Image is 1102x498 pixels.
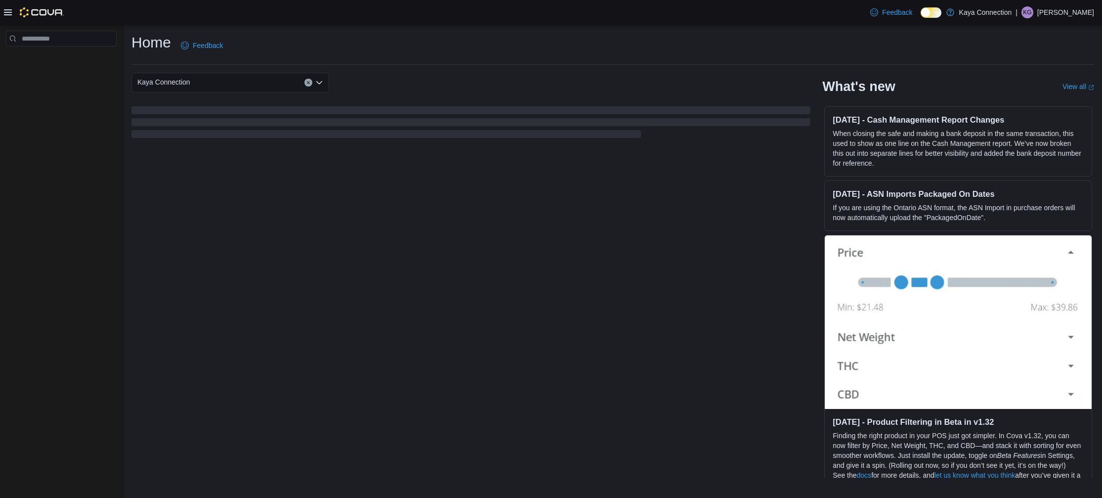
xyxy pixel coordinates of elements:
[6,48,117,72] nav: Complex example
[857,471,872,479] a: docs
[959,6,1012,18] p: Kaya Connection
[833,129,1084,168] p: When closing the safe and making a bank deposit in the same transaction, this used to show as one...
[866,2,916,22] a: Feedback
[934,471,1015,479] a: let us know what you think
[315,79,323,87] button: Open list of options
[1062,83,1094,91] a: View allExternal link
[193,41,223,50] span: Feedback
[833,115,1084,125] h3: [DATE] - Cash Management Report Changes
[833,431,1084,470] p: Finding the right product in your POS just got simpler. In Cova v1.32, you can now filter by Pric...
[1016,6,1017,18] p: |
[131,33,171,52] h1: Home
[1037,6,1094,18] p: [PERSON_NAME]
[997,452,1041,459] em: Beta Features
[833,417,1084,427] h3: [DATE] - Product Filtering in Beta in v1.32
[1088,85,1094,91] svg: External link
[131,108,810,140] span: Loading
[833,470,1084,490] p: See the for more details, and after you’ve given it a try.
[833,203,1084,223] p: If you are using the Ontario ASN format, the ASN Import in purchase orders will now automatically...
[177,36,227,55] a: Feedback
[921,7,941,18] input: Dark Mode
[304,79,312,87] button: Clear input
[822,79,895,94] h2: What's new
[1021,6,1033,18] div: Keyana Graham
[882,7,912,17] span: Feedback
[137,76,190,88] span: Kaya Connection
[833,189,1084,199] h3: [DATE] - ASN Imports Packaged On Dates
[20,7,64,17] img: Cova
[1023,6,1031,18] span: KG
